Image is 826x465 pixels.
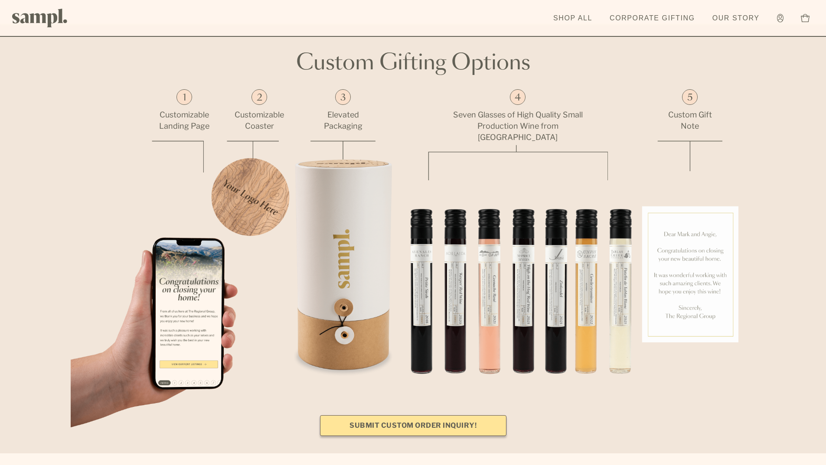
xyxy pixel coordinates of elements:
img: Sampl logo [12,9,68,27]
a: Shop All [549,9,597,28]
img: gift_fea_2_x1500.png [208,158,293,238]
img: fea_line2_x1500.png [227,140,279,159]
a: Corporate Gifting [605,9,699,28]
p: Seven Glasses of High Quality Small Production Wine from [GEOGRAPHIC_DATA] [453,109,583,143]
img: gift_fea3_x1500.png [292,159,394,377]
img: fea_line4_x1500.png [428,145,608,180]
img: fea_line1_x1500.png [152,140,204,172]
p: Custom Gift Note [642,109,738,132]
span: 2 [257,93,262,103]
p: Customizable Landing Page [152,109,217,132]
img: fea_line3_x1500.png [310,140,375,159]
span: 4 [515,93,521,103]
p: Customizable Coaster [227,109,292,132]
span: 1 [183,93,186,103]
img: gift_fea5_x1500.png [642,206,738,342]
img: fea_line5_x1500.png [657,140,722,171]
h1: Custom Gifting Options [77,50,749,76]
span: 5 [687,93,693,103]
a: Our Story [708,9,764,28]
img: gift_fea1_x1500.png [71,237,238,449]
a: Submit Custom Order Inquiry! [320,415,506,436]
img: gift_fea4_x1500.png [394,180,642,406]
p: Elevated Packaging [292,109,394,132]
span: 3 [340,93,346,103]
